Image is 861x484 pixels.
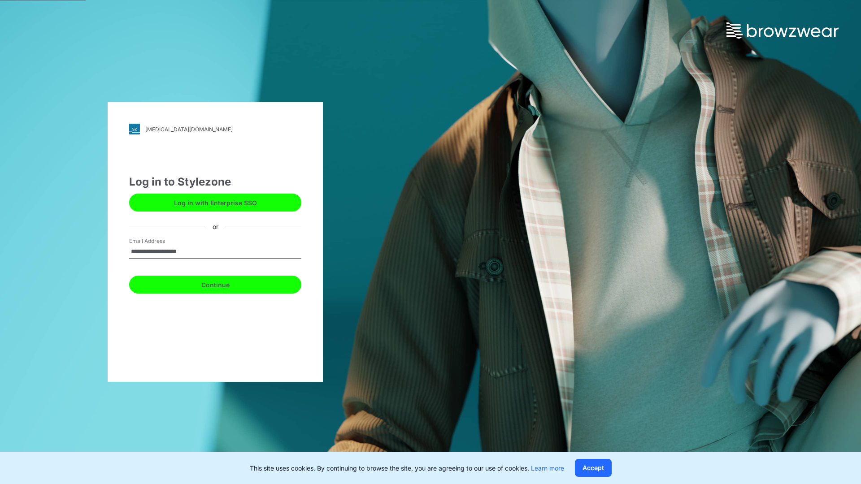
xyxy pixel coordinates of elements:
img: svg+xml;base64,PHN2ZyB3aWR0aD0iMjgiIGhlaWdodD0iMjgiIHZpZXdCb3g9IjAgMCAyOCAyOCIgZmlsbD0ibm9uZSIgeG... [129,124,140,134]
button: Log in with Enterprise SSO [129,194,301,212]
img: browzwear-logo.73288ffb.svg [726,22,839,39]
p: This site uses cookies. By continuing to browse the site, you are agreeing to our use of cookies. [250,463,564,473]
button: Continue [129,276,301,294]
a: Learn more [531,464,564,472]
div: Log in to Stylezone [129,174,301,190]
div: [MEDICAL_DATA][DOMAIN_NAME] [145,126,233,133]
label: Email Address [129,237,192,245]
button: Accept [575,459,612,477]
a: [MEDICAL_DATA][DOMAIN_NAME] [129,124,301,134]
div: or [205,221,226,231]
